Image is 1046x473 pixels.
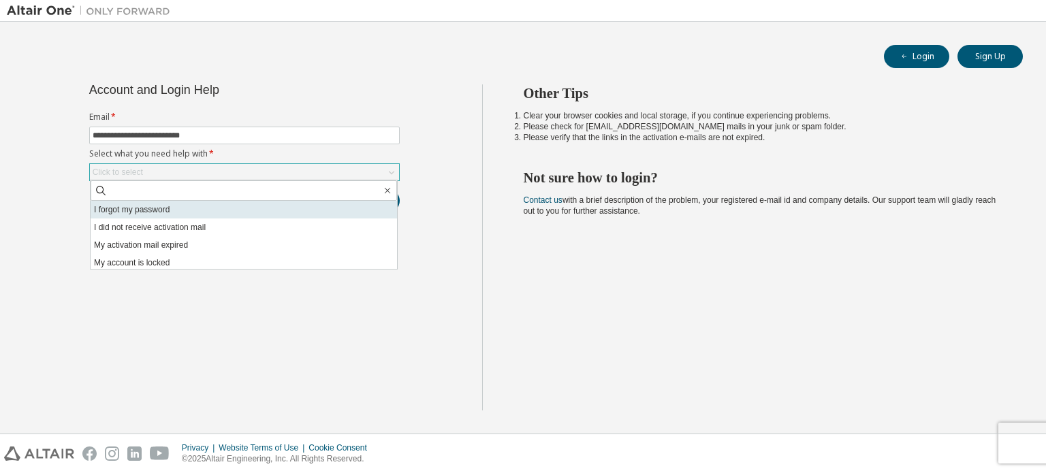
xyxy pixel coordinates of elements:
[91,201,397,218] li: I forgot my password
[127,446,142,461] img: linkedin.svg
[884,45,949,68] button: Login
[89,148,400,159] label: Select what you need help with
[524,169,999,186] h2: Not sure how to login?
[219,442,308,453] div: Website Terms of Use
[89,84,338,95] div: Account and Login Help
[4,446,74,461] img: altair_logo.svg
[524,84,999,102] h2: Other Tips
[93,167,143,178] div: Click to select
[524,195,996,216] span: with a brief description of the problem, your registered e-mail id and company details. Our suppo...
[82,446,97,461] img: facebook.svg
[90,164,399,180] div: Click to select
[524,132,999,143] li: Please verify that the links in the activation e-mails are not expired.
[105,446,119,461] img: instagram.svg
[7,4,177,18] img: Altair One
[524,110,999,121] li: Clear your browser cookies and local storage, if you continue experiencing problems.
[182,453,375,465] p: © 2025 Altair Engineering, Inc. All Rights Reserved.
[524,195,562,205] a: Contact us
[524,121,999,132] li: Please check for [EMAIL_ADDRESS][DOMAIN_NAME] mails in your junk or spam folder.
[182,442,219,453] div: Privacy
[308,442,375,453] div: Cookie Consent
[957,45,1023,68] button: Sign Up
[150,446,170,461] img: youtube.svg
[89,112,400,123] label: Email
